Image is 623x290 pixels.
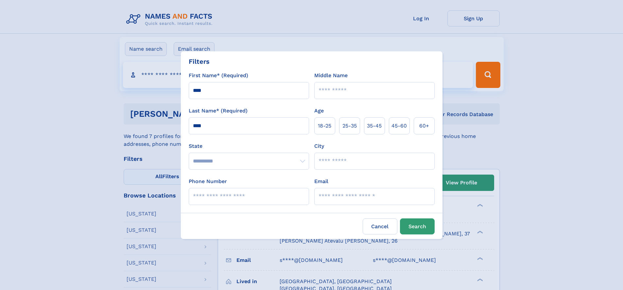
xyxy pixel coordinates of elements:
[189,57,210,66] div: Filters
[314,178,328,185] label: Email
[314,107,324,115] label: Age
[391,122,407,130] span: 45‑60
[189,142,309,150] label: State
[314,72,348,79] label: Middle Name
[367,122,382,130] span: 35‑45
[342,122,357,130] span: 25‑35
[314,142,324,150] label: City
[400,218,435,234] button: Search
[189,107,248,115] label: Last Name* (Required)
[419,122,429,130] span: 60+
[189,178,227,185] label: Phone Number
[189,72,248,79] label: First Name* (Required)
[318,122,331,130] span: 18‑25
[363,218,397,234] label: Cancel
